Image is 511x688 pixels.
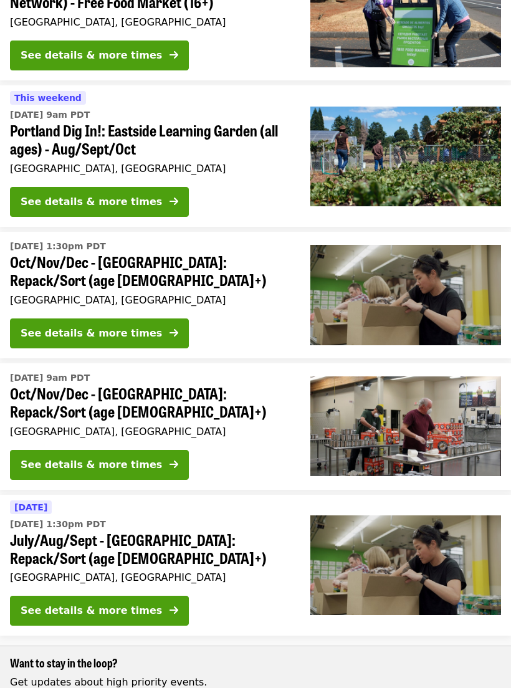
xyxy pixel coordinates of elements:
img: Oct/Nov/Dec - Portland: Repack/Sort (age 8+) organized by Oregon Food Bank [310,245,501,345]
time: [DATE] 9am PDT [10,371,90,385]
div: See details & more times [21,457,162,472]
span: Oct/Nov/Dec - [GEOGRAPHIC_DATA]: Repack/Sort (age [DEMOGRAPHIC_DATA]+) [10,385,290,421]
span: [DATE] [14,502,47,512]
div: See details & more times [21,194,162,209]
img: Oct/Nov/Dec - Portland: Repack/Sort (age 16+) organized by Oregon Food Bank [310,376,501,476]
i: arrow-right icon [170,604,178,616]
div: [GEOGRAPHIC_DATA], [GEOGRAPHIC_DATA] [10,571,290,583]
div: See details & more times [21,48,162,63]
button: See details & more times [10,596,189,626]
button: See details & more times [10,187,189,217]
div: [GEOGRAPHIC_DATA], [GEOGRAPHIC_DATA] [10,16,290,28]
div: [GEOGRAPHIC_DATA], [GEOGRAPHIC_DATA] [10,426,290,437]
span: This weekend [14,93,82,103]
time: [DATE] 1:30pm PDT [10,518,106,531]
i: arrow-right icon [170,196,178,208]
time: [DATE] 1:30pm PDT [10,240,106,253]
i: arrow-right icon [170,459,178,471]
span: Oct/Nov/Dec - [GEOGRAPHIC_DATA]: Repack/Sort (age [DEMOGRAPHIC_DATA]+) [10,253,290,289]
img: Portland Dig In!: Eastside Learning Garden (all ages) - Aug/Sept/Oct organized by Oregon Food Bank [310,107,501,206]
i: arrow-right icon [170,327,178,339]
button: See details & more times [10,318,189,348]
button: See details & more times [10,41,189,70]
time: [DATE] 9am PDT [10,108,90,122]
span: Portland Dig In!: Eastside Learning Garden (all ages) - Aug/Sept/Oct [10,122,290,158]
span: July/Aug/Sept - [GEOGRAPHIC_DATA]: Repack/Sort (age [DEMOGRAPHIC_DATA]+) [10,531,290,567]
i: arrow-right icon [170,49,178,61]
img: July/Aug/Sept - Portland: Repack/Sort (age 8+) organized by Oregon Food Bank [310,515,501,615]
button: See details & more times [10,450,189,480]
span: Want to stay in the loop? [10,654,118,671]
div: [GEOGRAPHIC_DATA], [GEOGRAPHIC_DATA] [10,163,290,174]
div: See details & more times [21,603,162,618]
div: See details & more times [21,326,162,341]
div: [GEOGRAPHIC_DATA], [GEOGRAPHIC_DATA] [10,294,290,306]
span: Get updates about high priority events. [10,676,207,688]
